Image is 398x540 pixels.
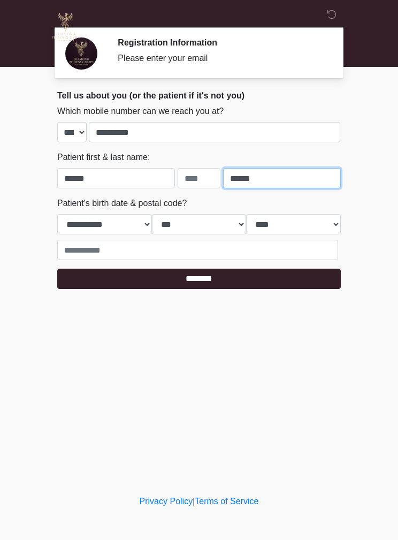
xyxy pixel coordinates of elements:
div: Please enter your email [118,52,325,65]
label: Patient first & last name: [57,151,150,164]
label: Which mobile number can we reach you at? [57,105,224,118]
label: Patient's birth date & postal code? [57,197,187,210]
a: | [193,497,195,506]
a: Privacy Policy [140,497,193,506]
img: Diamond Phoenix Drips IV Hydration Logo [47,8,85,47]
h2: Tell us about you (or the patient if it's not you) [57,90,341,101]
a: Terms of Service [195,497,258,506]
